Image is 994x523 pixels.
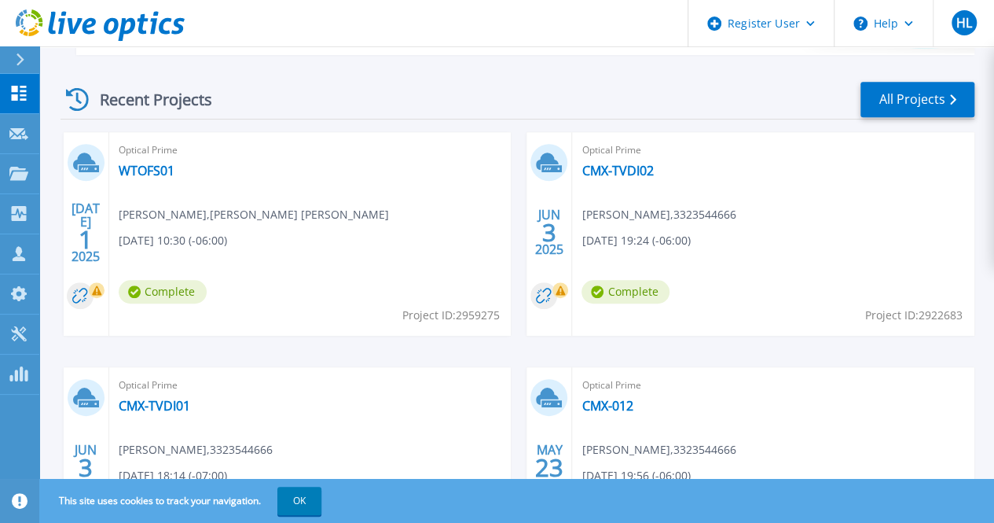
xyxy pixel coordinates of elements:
[402,307,499,324] span: Project ID: 2959275
[534,439,564,496] div: MAY 2025
[581,163,653,179] a: CMX-TVDI02
[119,142,502,159] span: Optical Prime
[71,204,101,261] div: [DATE] 2025
[79,233,93,246] span: 1
[119,441,273,459] span: [PERSON_NAME] , 3323544666
[581,398,633,414] a: CMX-012
[581,280,669,304] span: Complete
[277,487,321,515] button: OK
[534,204,564,261] div: JUN 2025
[119,377,502,394] span: Optical Prime
[119,467,227,484] span: [DATE] 18:14 (-07:00)
[119,232,227,249] span: [DATE] 10:30 (-06:00)
[119,280,207,304] span: Complete
[535,461,563,474] span: 23
[581,467,690,484] span: [DATE] 19:56 (-06:00)
[865,307,963,324] span: Project ID: 2922683
[581,206,735,223] span: [PERSON_NAME] , 3323544666
[581,441,735,459] span: [PERSON_NAME] , 3323544666
[119,398,190,414] a: CMX-TVDI01
[581,377,965,394] span: Optical Prime
[955,17,971,29] span: HL
[119,163,174,179] a: WTOFS01
[61,80,233,119] div: Recent Projects
[43,487,321,515] span: This site uses cookies to track your navigation.
[581,142,965,159] span: Optical Prime
[581,232,690,249] span: [DATE] 19:24 (-06:00)
[860,82,974,117] a: All Projects
[79,461,93,474] span: 3
[71,439,101,496] div: JUN 2025
[542,226,556,239] span: 3
[119,206,389,223] span: [PERSON_NAME] , [PERSON_NAME] [PERSON_NAME]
